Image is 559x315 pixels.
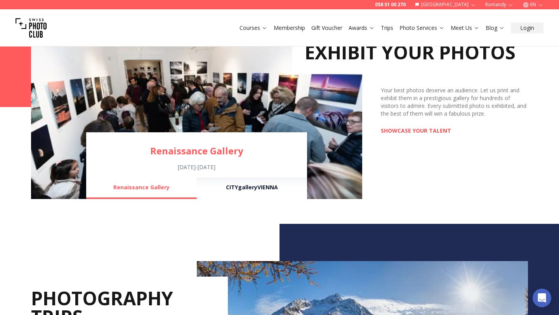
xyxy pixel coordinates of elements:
button: Blog [483,22,508,33]
button: CITYgalleryVIENNA [197,177,307,199]
font: Blog [486,24,497,31]
img: Swiss photo club [16,12,47,43]
font: Trips [381,24,393,31]
button: Awards [345,22,378,33]
a: Awards [349,24,375,32]
font: Courses [240,24,260,31]
button: Login [511,22,543,33]
button: Gift Voucher [308,22,345,33]
a: Blog [486,24,505,32]
button: Renaissance Gallery [86,177,196,199]
font: [DATE] [198,163,215,171]
font: Renaissance Gallery [113,183,170,191]
img: Learn Photography [31,15,362,199]
font: 058 51 00 270 [375,1,406,8]
font: Membership [274,24,305,31]
a: 058 51 00 270 [375,2,406,8]
font: Awards [349,24,367,31]
a: Trips [381,24,393,32]
button: Meet Us [448,22,483,33]
font: Meet Us [451,24,472,31]
font: Login [520,24,534,31]
font: EN [530,1,536,8]
font: - [196,163,198,171]
font: [GEOGRAPHIC_DATA] [421,1,469,8]
font: SHOWCASE YOUR TALENT [381,127,451,134]
font: Your best photos deserve an audience. Let us print and exhibit them in a prestigious gallery for ... [381,87,526,117]
div: Open Intercom Messenger [533,289,551,307]
button: Courses [236,22,271,33]
button: Trips [378,22,396,33]
font: Gift Voucher [311,24,342,31]
a: Gift Voucher [311,24,342,32]
font: Exhibit your photos [305,40,516,65]
a: SHOWCASE YOUR TALENT [381,127,451,135]
font: Romandy [485,1,506,8]
font: Photo Services [399,24,437,31]
a: Membership [274,24,305,32]
button: Membership [271,22,308,33]
a: Meet Us [451,24,479,32]
a: Renaissance Gallery [86,145,307,157]
font: Renaissance Gallery [150,144,243,157]
button: Photo Services [396,22,448,33]
font: CITYgalleryVIENNA [226,183,278,191]
a: Photo Services [399,24,444,32]
font: [DATE] [178,163,196,171]
a: Courses [240,24,267,32]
